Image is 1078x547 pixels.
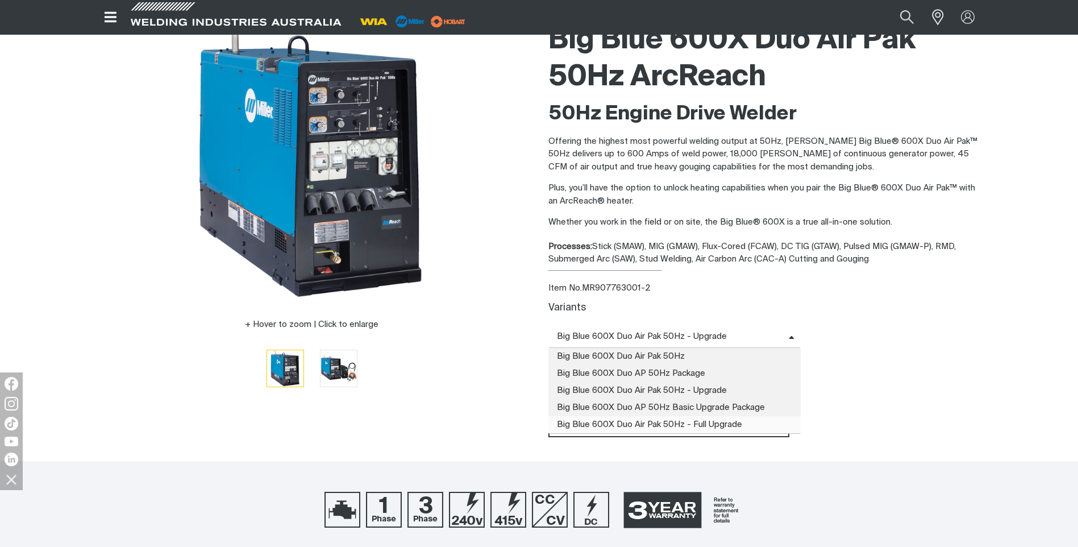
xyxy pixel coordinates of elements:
[267,350,303,387] img: Big Blue 600X Duo Air Pak 50Hz ArcReach
[548,22,985,96] h1: Big Blue 600X Duo Air Pak 50Hz ArcReach
[366,492,402,528] img: 1 Phase
[532,492,568,528] img: CC/CV
[5,437,18,446] img: YouTube
[548,303,586,313] label: Variants
[5,377,18,391] img: Facebook
[548,241,985,266] div: Stick (SMAW), MIG (GMAW), Flux-Cored (FCAW), DC TIG (GTAW), Pulsed MIG (GMAW-P), RMD, Submerged A...
[548,365,801,382] span: Big Blue 600X Duo AP 50Hz Package
[873,5,926,30] input: Product name or item number...
[548,182,985,208] p: Plus, you’ll have the option to unlock heating capabilities when you pair the Big Blue® 600X Duo ...
[449,492,485,528] img: 240V
[170,16,454,301] img: Big Blue 600X Duo Air Pak 50Hz ArcReach
[548,416,801,433] span: Big Blue 600X Duo Air Pak 50Hz - Full Upgrade
[548,399,801,416] span: Big Blue 600X Duo AP 50Hz Basic Upgrade Package
[5,397,18,411] img: Instagram
[548,330,789,343] span: Big Blue 600X Duo Air Pak 50Hz - Upgrade
[548,382,801,399] span: Big Blue 600X Duo Air Pak 50Hz - Upgrade
[324,492,360,528] img: Engine Drive
[548,348,801,365] span: Big Blue 600X Duo Air Pak 50Hz
[615,487,754,533] a: 3 Year Warranty
[548,242,592,251] strong: Processes:
[548,282,985,295] div: Item No. MR907763001-2
[320,350,357,387] button: Go to slide 2
[5,453,18,466] img: LinkedIn
[548,102,985,127] h2: 50Hz Engine Drive Welder
[548,135,985,174] p: Offering the highest most powerful welding output at 50Hz, [PERSON_NAME] Big Blue® 600X Duo Air P...
[888,5,926,30] button: Search products
[548,216,985,229] p: Whether you work in the field or on site, the Big Blue® 600X is a true all-in-one solution.
[238,318,385,331] button: Hover to zoom | Click to enlarge
[573,492,609,528] img: DC
[407,492,443,528] img: 3 Phase
[5,417,18,430] img: TikTok
[490,492,526,528] img: 415V
[427,17,469,26] a: miller
[321,350,357,387] img: Big Blue 600X Duo Air Pak 50Hz ArcReach
[267,350,304,387] button: Go to slide 1
[427,13,469,30] img: miller
[2,470,21,489] img: hide socials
